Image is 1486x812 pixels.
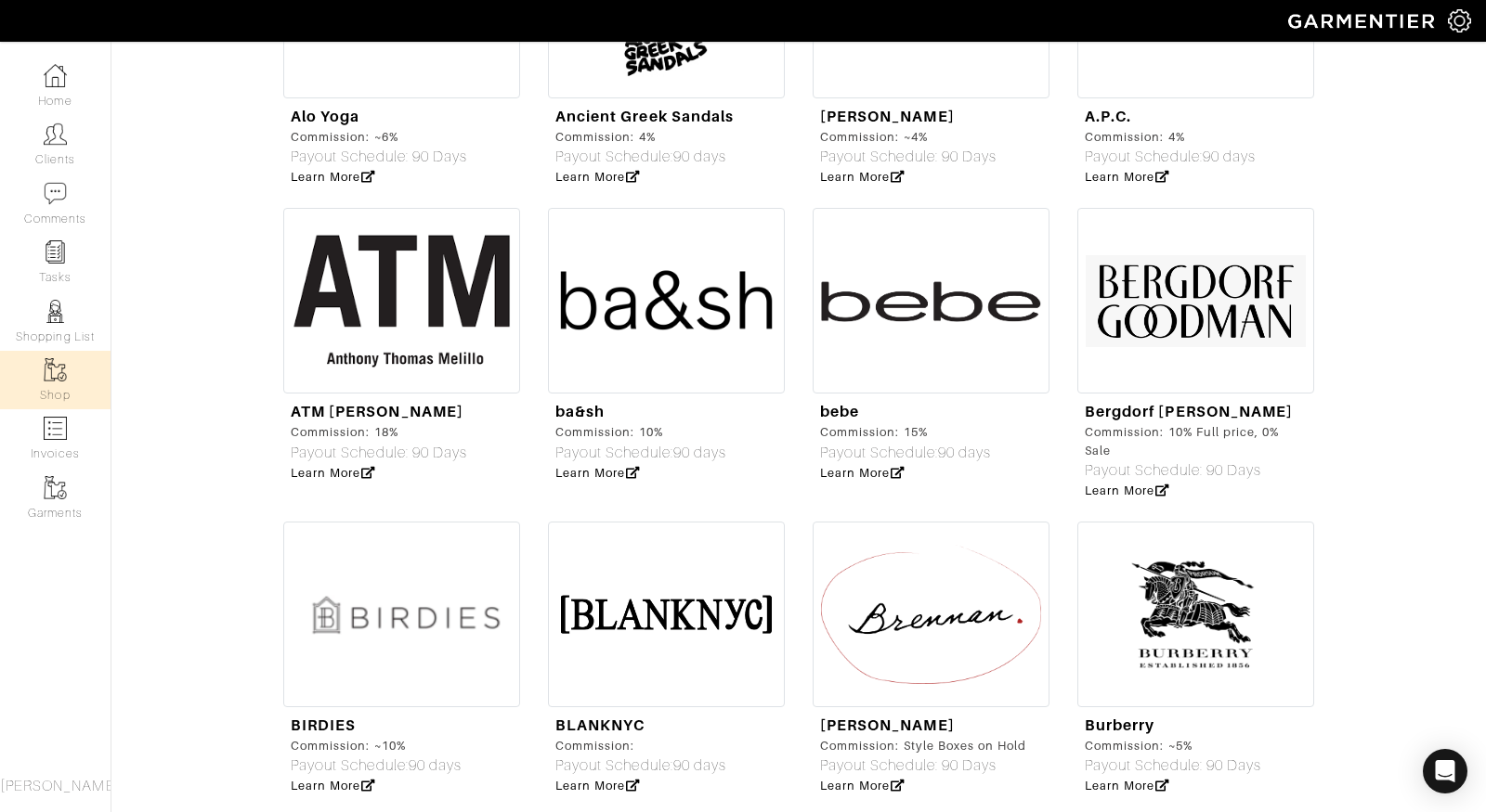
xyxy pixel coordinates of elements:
img: comment-icon-a0a6a9ef722e966f86d9cbdc48e553b5cf19dbc54f86b18d962a5391bc8f6eb6.png [44,182,67,205]
div: Payout Schedule: [1085,146,1256,168]
div: Payout Schedule: [555,754,726,777]
div: Commission: 4% [555,128,734,146]
span: 90 days [673,445,726,461]
div: Payout Schedule: 90 Days [291,146,467,168]
a: bebe [820,403,859,420]
a: Learn More [1085,170,1169,184]
div: Payout Schedule: 90 Days [820,754,1027,777]
img: bergdorf.png [1077,208,1314,393]
div: Commission: 10% Full price, 0% Sale [1085,423,1307,458]
img: Screen%20Shot%202021-06-21%20at%205.09.06%20PM.png [283,522,520,707]
span: 90 days [673,148,726,165]
div: Payout Schedule: 90 Days [291,442,467,464]
div: Commission: ~6% [291,128,467,146]
img: Bebe_logo_logotype_wordmark.png [813,208,1049,393]
div: Payout Schedule: [555,146,734,168]
a: Bergdorf [PERSON_NAME] [1085,403,1293,420]
img: reminder-icon-8004d30b9f0a5d33ae49ab947aed9ed385cf756f9e5892f1edd6e32f2345188e.png [44,240,67,264]
span: 90 days [938,445,991,461]
a: Learn More [1085,779,1169,793]
a: Burberry [1085,716,1154,734]
img: stylists-icon-eb353228a002819b7ec25b43dbf5f0378dd9e0616d9560372ff212230b889e62.png [44,300,67,323]
img: garmentier-logo-header-white-b43fb05a5012e4ada735d5af1a66efaba907eab6374d6393d1fbf88cb4ef424d.png [1279,5,1448,37]
img: atm-logo.png [283,208,520,393]
a: Ancient Greek Sandals [555,108,734,125]
div: Commission: Style Boxes on Hold [820,737,1027,754]
a: BIRDIES [291,716,356,734]
a: Learn More [820,779,905,793]
div: Commission: [555,737,726,754]
img: dashboard-icon-dbcd8f5a0b271acd01030246c82b418ddd0df26cd7fceb0bd07c9910d44c42f6.png [44,64,67,87]
span: 90 days [673,757,726,774]
span: 90 days [409,757,462,774]
div: Payout Schedule: [291,754,462,777]
a: Alo Yoga [291,108,359,125]
a: Learn More [820,170,905,184]
div: Payout Schedule: [555,442,726,464]
a: Learn More [291,466,375,480]
a: Learn More [555,779,640,793]
a: BLANKNYC [555,716,645,734]
a: Learn More [1085,483,1169,497]
div: Open Intercom Messenger [1423,749,1467,793]
img: garments-icon-b7da505a4dc4fd61783c78ac3ca0ef83fa9d6f193b1c9dc38574b1d14d53ca28.png [44,476,67,499]
div: Commission: 15% [820,423,991,441]
a: Learn More [555,466,640,480]
img: garments-icon-b7da505a4dc4fd61783c78ac3ca0ef83fa9d6f193b1c9dc38574b1d14d53ca28.png [44,358,67,381]
div: Commission: 18% [291,423,467,441]
img: burberry%20logo.png [1077,522,1314,707]
div: Commission: 4% [1085,128,1256,146]
img: blank-nyc-logo-vector.png [548,522,785,707]
a: ATM [PERSON_NAME] [291,403,463,420]
img: ba&sh%20logo.png [548,208,785,393]
div: Payout Schedule: 90 Days [1085,459,1307,482]
div: Payout Schedule: 90 Days [820,146,997,168]
span: 90 days [1203,148,1256,165]
img: clients-icon-6bae9207a08558b7cb47a8932f037763ab4055f8c8b6bfacd5dc20c3e0201464.png [44,122,67,146]
div: Commission: ~10% [291,737,462,754]
div: Payout Schedule: 90 Days [1085,754,1261,777]
a: Learn More [291,170,375,184]
a: [PERSON_NAME] [820,716,955,734]
a: Learn More [555,170,640,184]
div: Commission: 10% [555,423,726,441]
div: Commission: ~4% [820,128,997,146]
a: Learn More [291,779,375,793]
img: Brennan%20Studios,%20Brennan%20logotype%20with%20circle,%20Red%20accents.png [813,522,1049,707]
img: orders-icon-0abe47150d42831381b5fb84f609e132dff9fe21cb692f30cb5eec754e2cba89.png [44,417,67,440]
a: Learn More [820,466,905,480]
img: gear-icon-white-bd11855cb880d31180b6d7d6211b90ccbf57a29d726f0c71d8c61bd08dd39cc2.png [1448,9,1471,32]
a: [PERSON_NAME] [820,108,955,125]
div: Payout Schedule: [820,442,991,464]
a: A.P.C. [1085,108,1131,125]
div: Commission: ~5% [1085,737,1261,754]
a: ba&sh [555,403,605,420]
